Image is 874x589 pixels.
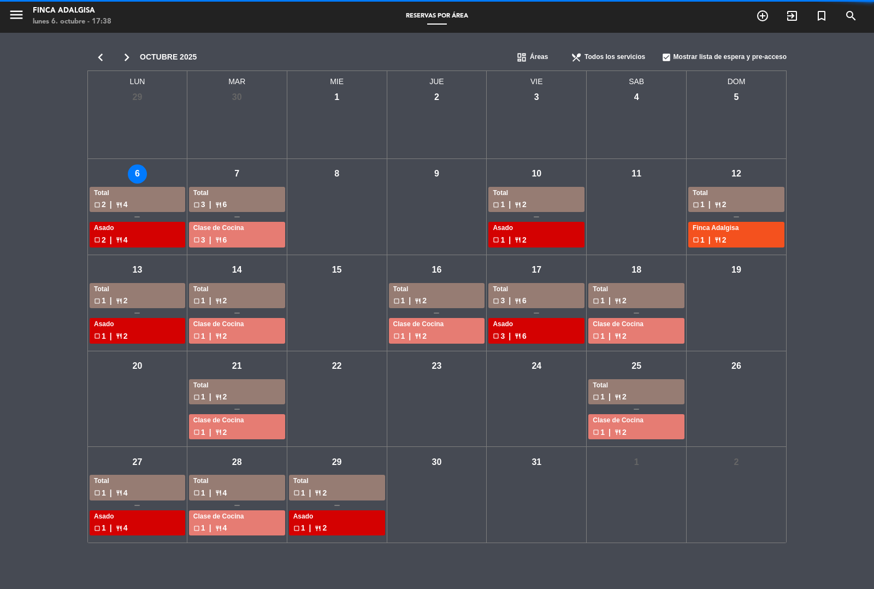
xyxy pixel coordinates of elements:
div: 26 [727,357,746,376]
div: Clase de Cocina [593,415,680,426]
span: restaurant [615,394,621,400]
span: check_box_outline_blank [193,298,200,304]
div: Clase de Cocina [193,415,281,426]
span: check_box_outline_blank [593,394,599,400]
div: Total [193,284,281,295]
span: check_box_outline_blank [94,237,101,243]
div: 1 2 [593,330,680,343]
div: 3 6 [493,330,580,343]
div: Asado [293,511,381,522]
span: | [209,391,211,403]
span: check_box_outline_blank [193,429,200,435]
div: 14 [227,261,246,280]
span: check_box_outline_blank [693,202,699,208]
span: MAR [187,71,287,88]
span: restaurant [215,333,222,339]
span: SAB [587,71,687,88]
span: restaurant [615,333,621,339]
div: 31 [527,452,546,472]
span: restaurant [116,298,122,304]
div: Clase de Cocina [193,511,281,522]
div: 1 2 [193,426,281,439]
span: | [110,522,112,534]
div: 9 [427,164,446,184]
div: 2 4 [94,198,181,211]
div: 6 [128,164,147,184]
div: 24 [527,357,546,376]
span: | [209,234,211,246]
span: restaurant [615,298,621,304]
span: | [110,487,112,499]
div: 22 [327,357,346,376]
div: Asado [94,319,181,330]
button: menu [8,7,25,27]
i: turned_in_not [815,9,828,22]
div: 19 [727,261,746,280]
div: 5 [727,88,746,107]
span: | [209,198,211,211]
span: check_box_outline_blank [193,202,200,208]
div: Total [293,476,381,487]
span: | [509,294,511,307]
span: restaurant [415,333,421,339]
span: restaurant [515,237,521,243]
div: 1 2 [94,294,181,307]
div: Asado [94,223,181,234]
div: 11 [627,164,646,184]
i: exit_to_app [786,9,799,22]
div: 1 2 [293,522,381,534]
span: | [110,234,112,246]
div: 29 [327,452,346,472]
span: restaurant [515,333,521,339]
span: DOM [687,71,787,88]
div: 15 [327,261,346,280]
div: Total [94,188,181,199]
i: add_circle_outline [756,9,769,22]
div: lunes 6. octubre - 17:38 [33,16,111,27]
span: check_box_outline_blank [193,333,200,339]
span: check_box_outline_blank [94,202,101,208]
div: 1 2 [493,234,580,246]
span: restaurant [515,298,521,304]
div: 1 4 [193,487,281,499]
i: chevron_right [114,50,140,65]
span: | [609,391,611,403]
span: check_box [662,52,671,62]
div: 28 [227,452,246,472]
span: restaurant [215,202,222,208]
span: check_box_outline_blank [193,525,200,532]
div: 1 2 [593,294,680,307]
div: Total [493,188,580,199]
div: 27 [128,452,147,472]
div: 1 4 [193,522,281,534]
div: 2 [727,452,746,472]
div: 17 [527,261,546,280]
span: check_box_outline_blank [393,333,400,339]
span: | [708,198,711,211]
span: check_box_outline_blank [493,333,499,339]
i: search [845,9,858,22]
span: | [609,294,611,307]
div: Asado [493,319,580,330]
span: | [509,198,511,211]
div: 1 4 [94,522,181,534]
span: | [209,487,211,499]
div: 3 6 [493,294,580,307]
span: restaurant [215,298,222,304]
div: 7 [227,164,246,184]
div: 2 4 [94,234,181,246]
span: | [509,234,511,246]
span: check_box_outline_blank [94,298,101,304]
span: check_box_outline_blank [693,237,699,243]
span: check_box_outline_blank [94,490,101,496]
div: 16 [427,261,446,280]
div: Total [94,284,181,295]
span: dashboard [516,52,527,63]
div: 30 [427,452,446,472]
div: 18 [627,261,646,280]
span: check_box_outline_blank [293,490,300,496]
div: 10 [527,164,546,184]
span: check_box_outline_blank [593,333,599,339]
span: check_box_outline_blank [593,429,599,435]
div: 1 2 [493,198,580,211]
